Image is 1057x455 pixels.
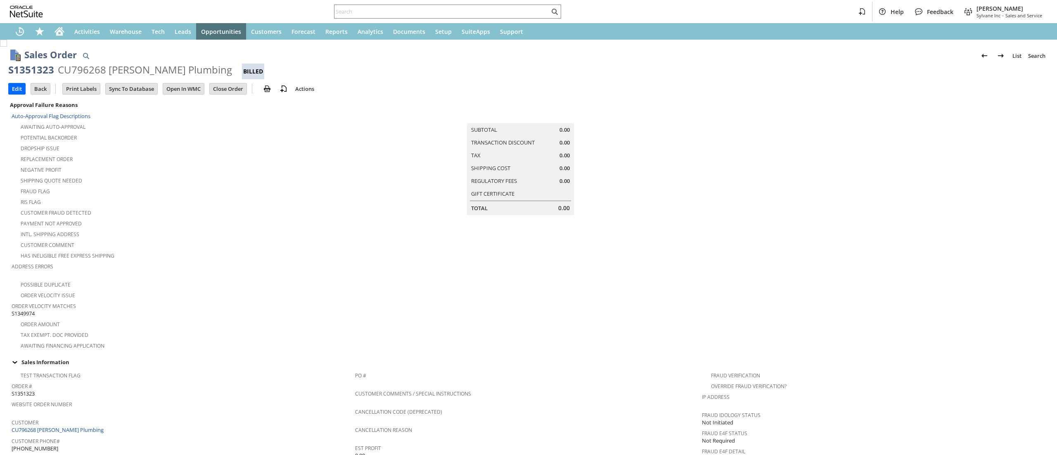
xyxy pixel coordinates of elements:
[21,123,85,130] a: Awaiting Auto-Approval
[10,23,30,40] a: Recent Records
[471,126,497,133] a: Subtotal
[21,342,104,349] a: Awaiting Financing Application
[12,401,72,408] a: Website Order Number
[334,7,550,17] input: Search
[21,281,71,288] a: Possible Duplicate
[927,8,953,16] span: Feedback
[393,28,425,36] span: Documents
[353,23,388,40] a: Analytics
[21,145,59,152] a: Dropship Issue
[21,321,60,328] a: Order Amount
[550,7,559,17] svg: Search
[891,8,904,16] span: Help
[21,252,114,259] a: Has Ineligible Free Express Shipping
[287,23,320,40] a: Forecast
[979,51,989,61] img: Previous
[8,63,54,76] div: S1351323
[355,390,471,397] a: Customer Comments / Special Instructions
[279,84,289,94] img: add-record.svg
[711,372,760,379] a: Fraud Verification
[10,6,43,17] svg: logo
[702,393,730,400] a: IP Address
[262,84,272,94] img: print.svg
[21,209,91,216] a: Customer Fraud Detected
[8,357,1045,367] div: Sales Information
[8,357,1049,367] td: Sales Information
[292,85,318,92] a: Actions
[559,139,570,147] span: 0.00
[702,437,735,445] span: Not Required
[21,372,81,379] a: Test Transaction Flag
[81,51,91,61] img: Quick Find
[55,26,64,36] svg: Home
[21,231,79,238] a: Intl. Shipping Address
[325,28,348,36] span: Reports
[435,28,452,36] span: Setup
[1025,49,1049,62] a: Search
[21,332,88,339] a: Tax Exempt. Doc Provided
[12,438,60,445] a: Customer Phone#
[196,23,246,40] a: Opportunities
[559,164,570,172] span: 0.00
[467,110,574,123] caption: Summary
[147,23,170,40] a: Tech
[251,28,282,36] span: Customers
[12,112,90,120] a: Auto-Approval Flag Descriptions
[457,23,495,40] a: SuiteApps
[50,23,69,40] a: Home
[558,204,570,212] span: 0.00
[559,152,570,159] span: 0.00
[12,445,58,453] span: [PHONE_NUMBER]
[430,23,457,40] a: Setup
[12,419,38,426] a: Customer
[292,28,315,36] span: Forecast
[355,372,366,379] a: PO #
[12,263,53,270] a: Address Errors
[21,220,82,227] a: Payment not approved
[976,12,1000,19] span: Sylvane Inc
[15,26,25,36] svg: Recent Records
[462,28,490,36] span: SuiteApps
[21,199,41,206] a: RIS flag
[495,23,528,40] a: Support
[358,28,383,36] span: Analytics
[355,408,442,415] a: Cancellation Code (deprecated)
[12,303,76,310] a: Order Velocity Matches
[471,204,488,212] a: Total
[471,190,514,197] a: Gift Certificate
[9,83,25,94] input: Edit
[246,23,287,40] a: Customers
[21,292,75,299] a: Order Velocity Issue
[21,134,77,141] a: Potential Backorder
[471,152,481,159] a: Tax
[1002,12,1004,19] span: -
[12,310,35,318] span: S1349974
[702,448,745,455] a: Fraud E4F Detail
[702,412,761,419] a: Fraud Idology Status
[711,383,787,390] a: Override Fraud Verification?
[976,5,1042,12] span: [PERSON_NAME]
[500,28,523,36] span: Support
[21,188,50,195] a: Fraud Flag
[996,51,1006,61] img: Next
[201,28,241,36] span: Opportunities
[110,28,142,36] span: Warehouse
[12,383,32,390] a: Order #
[559,177,570,185] span: 0.00
[74,28,100,36] span: Activities
[170,23,196,40] a: Leads
[12,390,35,398] span: S1351323
[210,83,246,94] input: Close Order
[12,426,106,434] a: CU796268 [PERSON_NAME] Plumbing
[21,242,74,249] a: Customer Comment
[31,83,50,94] input: Back
[21,166,62,173] a: Negative Profit
[471,177,517,185] a: Regulatory Fees
[242,64,264,79] div: Billed
[559,126,570,134] span: 0.00
[105,23,147,40] a: Warehouse
[8,100,352,110] div: Approval Failure Reasons
[63,83,100,94] input: Print Labels
[21,156,73,163] a: Replacement Order
[24,48,77,62] h1: Sales Order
